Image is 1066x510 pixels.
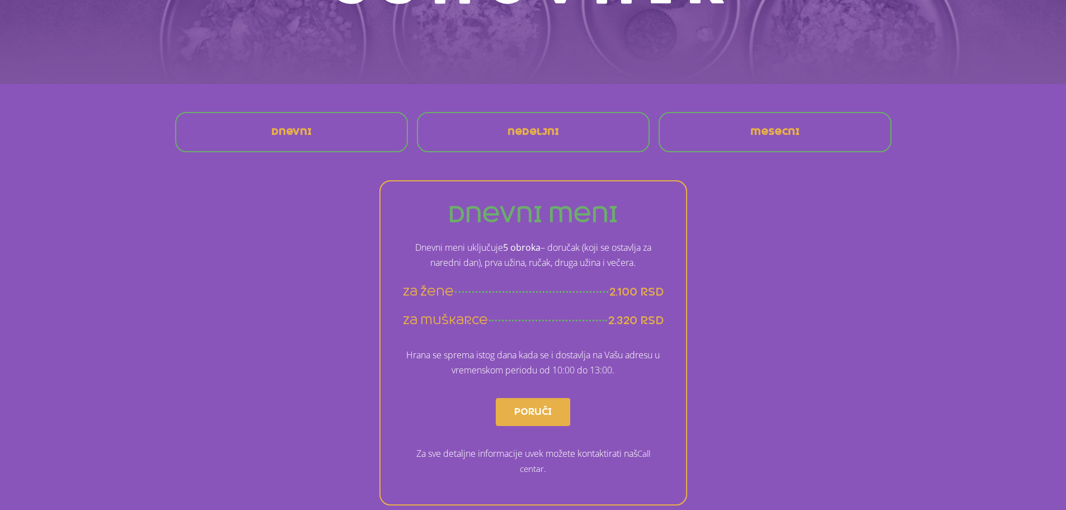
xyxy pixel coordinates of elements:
span: Poruči [514,403,552,421]
span: 2.320 rsd [608,314,664,327]
span: mesecni [750,128,800,137]
span: Dnevni [271,128,312,137]
span: 2.100 rsd [609,285,664,299]
a: mesecni [741,119,809,146]
span: za muškarce [403,314,488,327]
a: Dnevni [262,119,321,146]
a: Poruči [496,398,570,426]
h3: dnevni meni [403,204,664,226]
span: za žene [403,285,454,299]
strong: 5 obroka [503,241,541,254]
p: Hrana se sprema istog dana kada se i dostavlja na Vašu adresu u vremenskom periodu od 10:00 do 13... [403,348,664,378]
a: nedeljni [499,119,568,146]
p: Za sve detaljne informacije uvek možete kontaktirati naš . [403,446,664,476]
span: nedeljni [508,128,559,137]
p: Dnevni meni uključuje – doručak (koji se ostavlja za naredni dan), prva užina, ručak, druga užina... [403,240,664,270]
